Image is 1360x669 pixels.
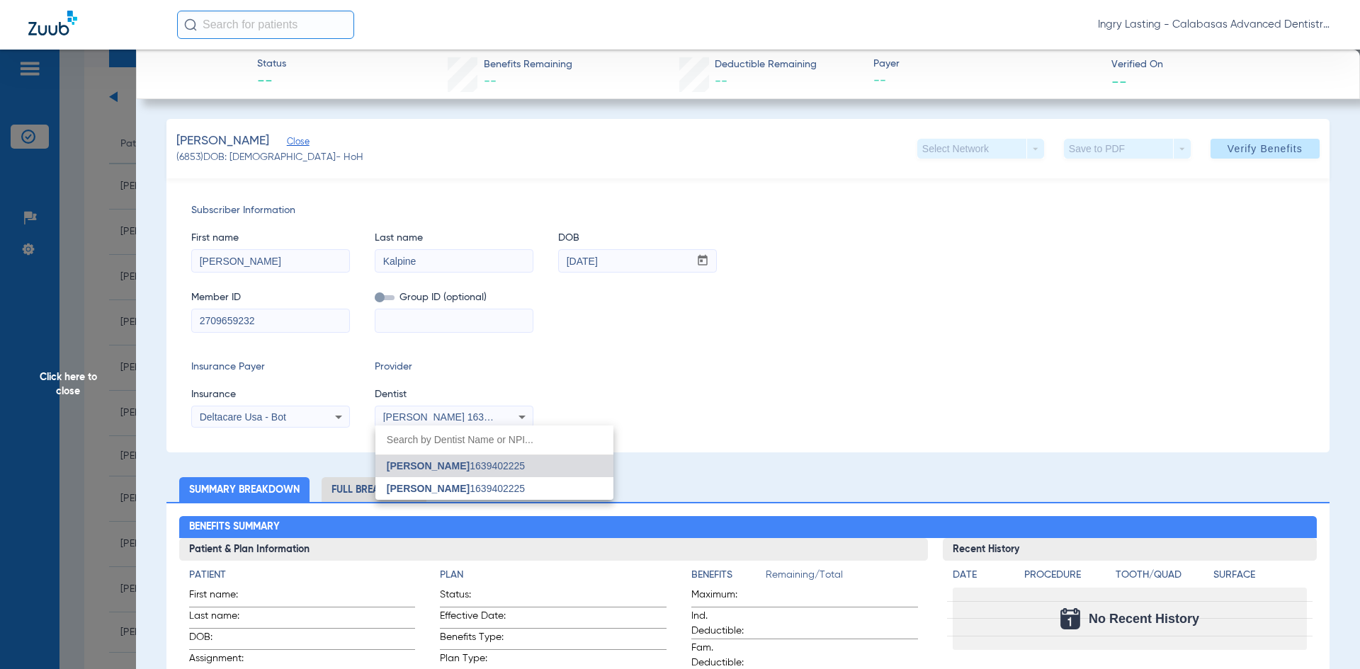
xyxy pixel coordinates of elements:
[387,461,525,471] span: 1639402225
[375,425,613,454] input: dropdown search
[387,483,470,494] span: [PERSON_NAME]
[387,460,470,471] span: [PERSON_NAME]
[1289,601,1360,669] iframe: Chat Widget
[387,484,525,493] span: 1639402225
